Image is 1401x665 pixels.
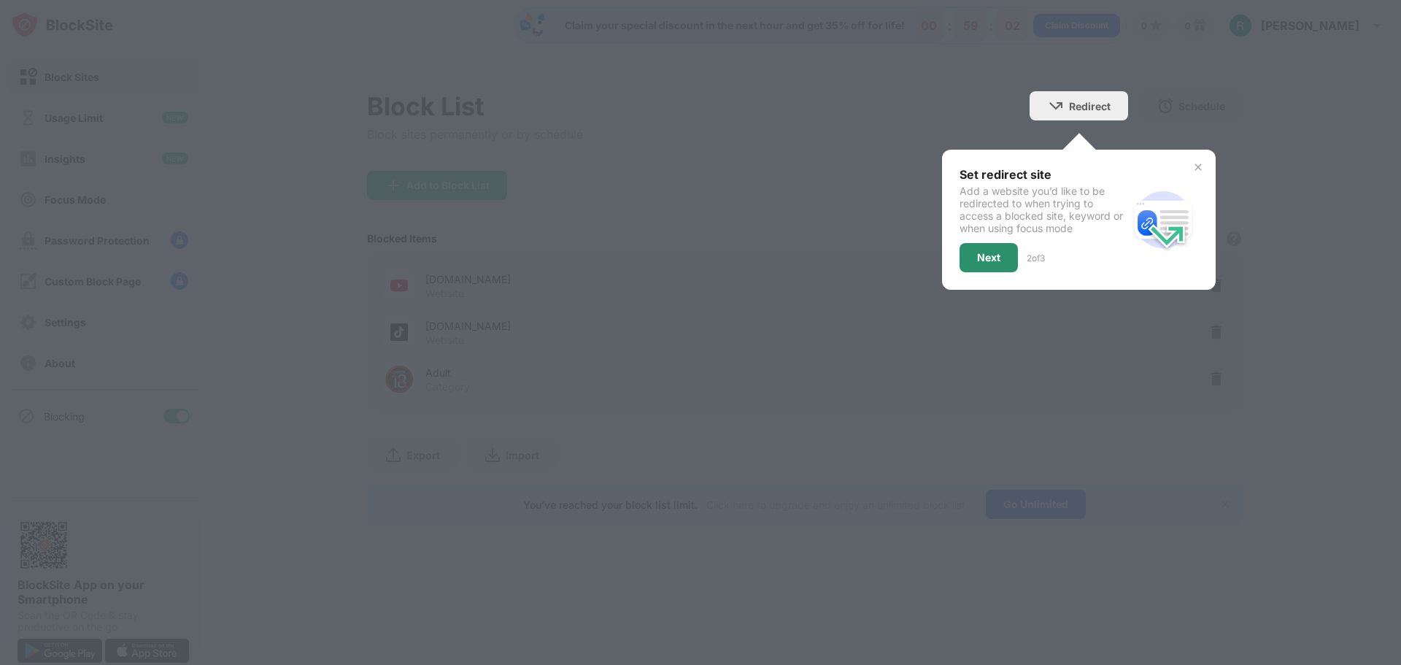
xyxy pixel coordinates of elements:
[960,185,1128,234] div: Add a website you’d like to be redirected to when trying to access a blocked site, keyword or whe...
[977,252,1000,264] div: Next
[1128,185,1198,255] img: redirect.svg
[1069,100,1111,112] div: Redirect
[1027,253,1045,264] div: 2 of 3
[1192,161,1204,173] img: x-button.svg
[960,167,1128,182] div: Set redirect site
